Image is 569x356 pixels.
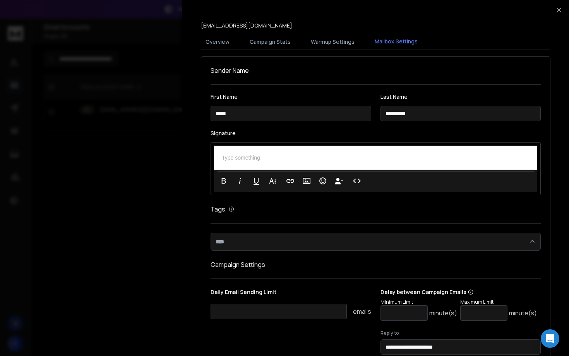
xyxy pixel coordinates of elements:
[245,33,295,50] button: Campaign Stats
[216,173,231,189] button: Bold (⌘B)
[211,288,371,299] p: Daily Email Sending Limit
[370,33,422,51] button: Mailbox Settings
[211,131,541,136] label: Signature
[283,173,298,189] button: Insert Link (⌘K)
[211,66,541,75] h1: Sender Name
[380,94,541,100] label: Last Name
[353,307,371,316] p: emails
[509,308,537,318] p: minute(s)
[350,173,364,189] button: Code View
[265,173,280,189] button: More Text
[233,173,247,189] button: Italic (⌘I)
[211,205,225,214] h1: Tags
[380,330,541,336] label: Reply to
[211,260,541,269] h1: Campaign Settings
[429,308,457,318] p: minute(s)
[380,288,537,296] p: Delay between Campaign Emails
[315,173,330,189] button: Emoticons
[380,299,457,305] p: Minimum Limit
[460,299,537,305] p: Maximum Limit
[249,173,264,189] button: Underline (⌘U)
[201,33,234,50] button: Overview
[201,22,292,29] p: [EMAIL_ADDRESS][DOMAIN_NAME]
[306,33,359,50] button: Warmup Settings
[541,329,559,348] div: Open Intercom Messenger
[211,94,371,100] label: First Name
[299,173,314,189] button: Insert Image (⌘P)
